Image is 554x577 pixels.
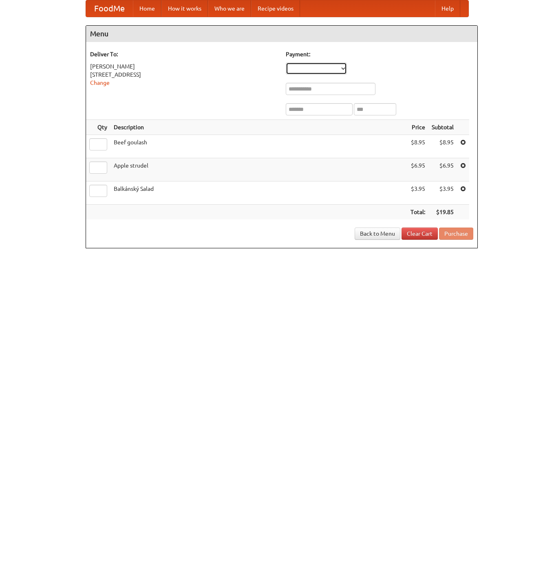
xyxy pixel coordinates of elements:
td: $8.95 [407,135,428,158]
td: $6.95 [407,158,428,181]
th: Qty [86,120,110,135]
a: Who we are [208,0,251,17]
button: Purchase [439,228,473,240]
td: Balkánský Salad [110,181,407,205]
td: $6.95 [428,158,457,181]
a: Help [435,0,460,17]
td: Apple strudel [110,158,407,181]
div: [PERSON_NAME] [90,62,278,71]
a: Home [133,0,161,17]
td: Beef goulash [110,135,407,158]
a: Back to Menu [355,228,400,240]
a: FoodMe [86,0,133,17]
th: Total: [407,205,428,220]
td: $8.95 [428,135,457,158]
a: Change [90,80,110,86]
h5: Deliver To: [90,50,278,58]
a: Recipe videos [251,0,300,17]
a: How it works [161,0,208,17]
h5: Payment: [286,50,473,58]
th: Price [407,120,428,135]
td: $3.95 [407,181,428,205]
td: $3.95 [428,181,457,205]
th: Description [110,120,407,135]
div: [STREET_ADDRESS] [90,71,278,79]
h4: Menu [86,26,477,42]
a: Clear Cart [402,228,438,240]
th: Subtotal [428,120,457,135]
th: $19.85 [428,205,457,220]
